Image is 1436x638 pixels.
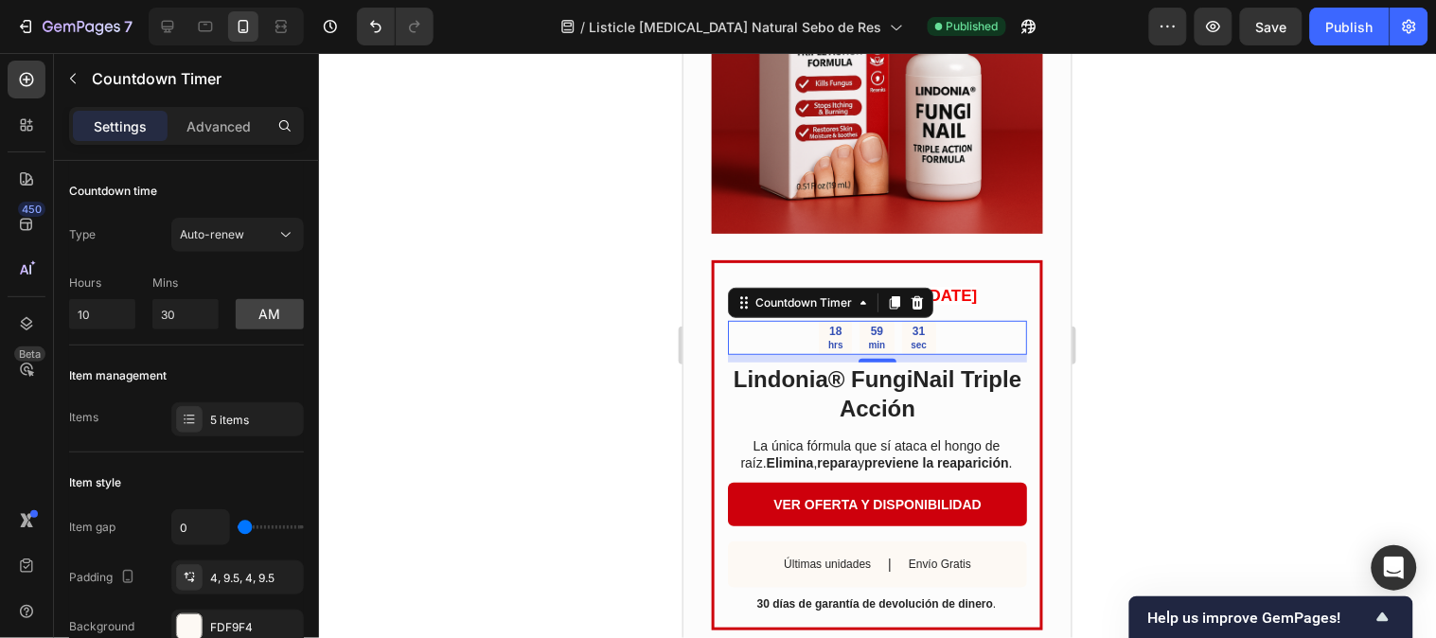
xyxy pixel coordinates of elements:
p: Advanced [186,116,251,136]
button: Auto-renew [171,218,304,252]
p: Countdown Timer [92,67,296,90]
p: Settings [94,116,147,136]
p: Mins [152,275,219,292]
button: Show survey - Help us improve GemPages! [1148,606,1394,629]
button: Save [1240,8,1303,45]
div: Publish [1326,17,1374,37]
p: 7 [124,15,133,38]
div: Item management [69,367,167,384]
span: Auto-renew [180,227,244,241]
div: Background [69,618,134,635]
div: Item style [69,474,121,491]
div: Padding [69,565,139,591]
div: Beta [14,346,45,362]
span: Listicle [MEDICAL_DATA] Natural Sebo de Res [590,17,882,37]
div: Item gap [69,519,115,536]
div: 4, 9.5, 4, 9.5 [210,570,299,587]
button: am [236,299,304,329]
div: Countdown time [69,183,157,200]
iframe: Design area [683,53,1072,638]
button: Publish [1310,8,1390,45]
div: FDF9F4 [210,619,299,636]
div: 450 [18,202,45,217]
span: Published [947,18,999,35]
span: Help us improve GemPages! [1148,609,1372,627]
div: 5 items [210,412,299,429]
span: / [581,17,586,37]
p: Hours [69,275,135,292]
span: Save [1256,19,1287,35]
button: 7 [8,8,141,45]
div: Open Intercom Messenger [1372,545,1417,591]
div: Type [69,226,96,243]
input: Auto [172,510,229,544]
div: Items [69,409,98,426]
div: Undo/Redo [357,8,434,45]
